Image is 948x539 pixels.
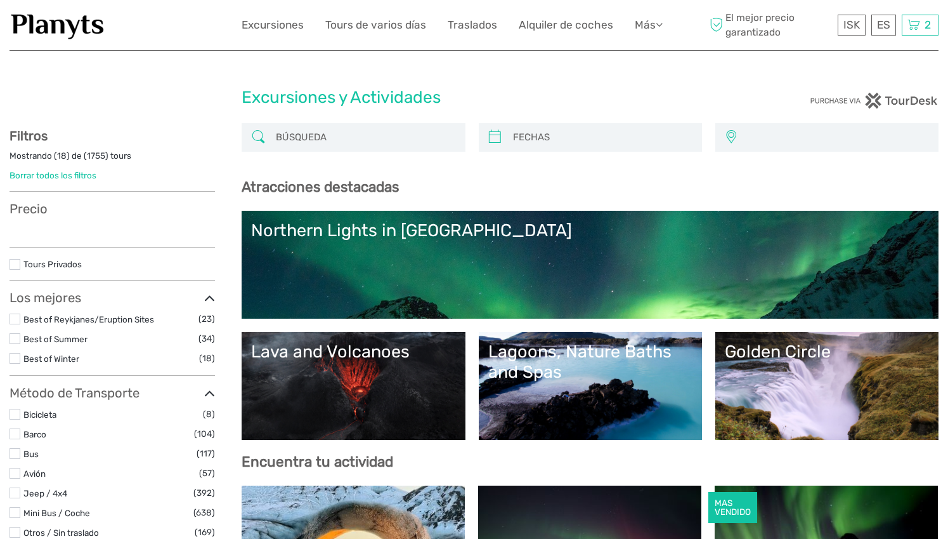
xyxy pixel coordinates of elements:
[10,290,215,305] h3: Los mejores
[508,126,696,149] input: FECHAS
[57,150,67,162] label: 18
[199,466,215,481] span: (57)
[193,486,215,500] span: (392)
[448,16,497,34] a: Traslados
[251,220,929,309] a: Northern Lights in [GEOGRAPHIC_DATA]
[843,18,860,31] span: ISK
[488,342,692,383] div: Lagoons, Nature Baths and Spas
[23,354,79,364] a: Best of Winter
[871,15,896,36] div: ES
[197,446,215,461] span: (117)
[242,88,706,108] h1: Excursiones y Actividades
[251,220,929,241] div: Northern Lights in [GEOGRAPHIC_DATA]
[198,312,215,326] span: (23)
[251,342,455,362] div: Lava and Volcanoes
[23,334,88,344] a: Best of Summer
[708,492,757,524] div: MAS VENDIDO
[87,150,105,162] label: 1755
[242,16,304,34] a: Excursiones
[23,488,67,498] a: Jeep / 4x4
[923,18,933,31] span: 2
[488,342,692,430] a: Lagoons, Nature Baths and Spas
[706,11,834,39] span: El mejor precio garantizado
[193,505,215,520] span: (638)
[810,93,938,109] img: PurchaseViaTourDesk.png
[198,331,215,346] span: (34)
[10,128,48,143] strong: Filtros
[325,16,426,34] a: Tours de varios días
[725,342,929,362] div: Golden Circle
[251,342,455,430] a: Lava and Volcanoes
[199,351,215,366] span: (18)
[10,201,215,216] h3: Precio
[23,469,46,479] a: Avión
[203,407,215,422] span: (8)
[519,16,613,34] a: Alquiler de coches
[23,508,90,518] a: Mini Bus / Coche
[635,16,663,34] a: Más
[10,10,106,41] img: 1453-555b4ac7-172b-4ae9-927d-298d0724a4f4_logo_small.jpg
[23,429,46,439] a: Barco
[271,126,458,149] input: BÚSQUEDA
[10,385,215,401] h3: Método de Transporte
[242,178,399,196] b: Atracciones destacadas
[194,427,215,441] span: (104)
[10,150,215,170] div: Mostrando ( ) de ( ) tours
[23,409,56,420] a: Bicicleta
[10,170,96,180] a: Borrar todos los filtros
[242,453,393,470] b: Encuentra tu actividad
[23,314,154,324] a: Best of Reykjanes/Eruption Sites
[725,342,929,430] a: Golden Circle
[23,528,99,538] a: Otros / Sin traslado
[23,259,82,269] a: Tours Privados
[23,449,39,459] a: Bus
